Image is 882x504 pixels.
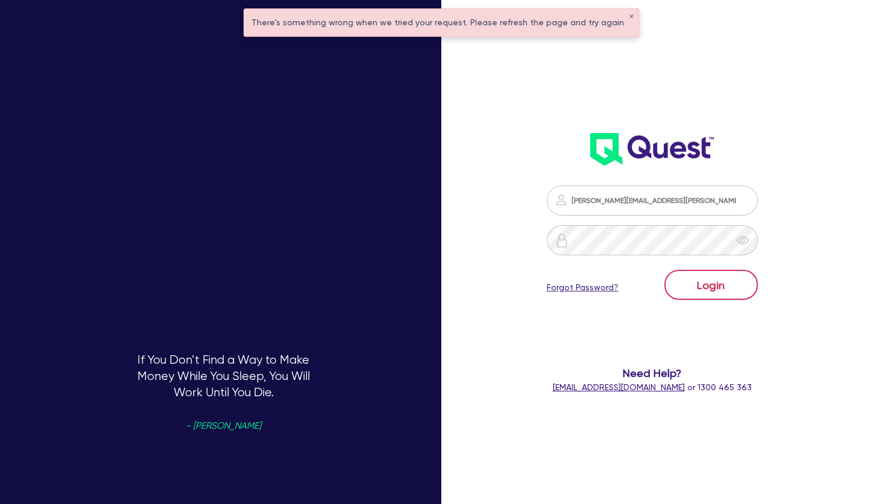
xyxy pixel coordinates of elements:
[186,422,261,431] span: - [PERSON_NAME]
[664,270,758,300] button: Login
[547,281,619,294] a: Forgot Password?
[538,365,765,381] span: Need Help?
[553,382,685,392] a: [EMAIL_ADDRESS][DOMAIN_NAME]
[547,185,758,216] input: Email address
[737,234,749,246] span: eye
[555,233,569,247] img: icon-password
[553,382,752,392] span: or 1300 465 363
[554,193,569,207] img: icon-password
[590,133,714,166] img: wH2k97JdezQIQAAAABJRU5ErkJggg==
[629,14,634,20] button: ✕
[244,9,638,36] div: There's something wrong when we tried your request. Please refresh the page and try again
